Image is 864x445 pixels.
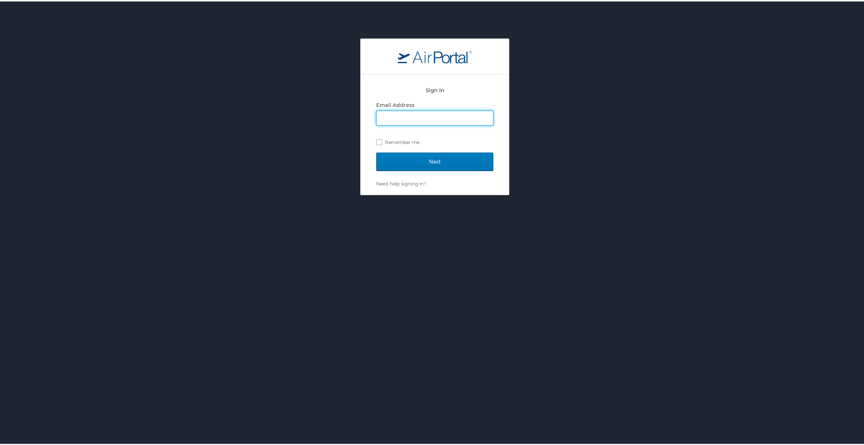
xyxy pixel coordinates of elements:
[398,48,472,62] img: logo
[376,135,493,146] label: Remember me
[376,179,426,185] a: Need help signing in?
[376,84,493,93] h2: Sign In
[376,100,414,107] label: Email Address
[376,151,493,170] input: Next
